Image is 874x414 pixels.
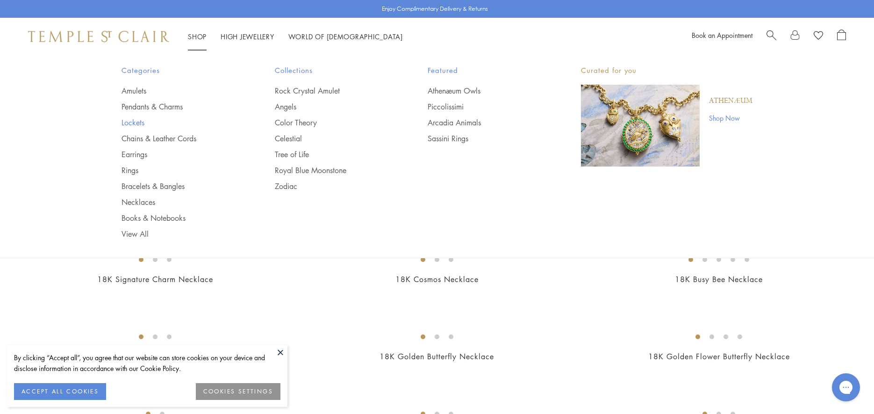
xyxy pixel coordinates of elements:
span: Featured [428,65,544,76]
div: By clicking “Accept all”, you agree that our website can store cookies on your device and disclos... [14,352,280,374]
a: 18K Golden Butterfly Necklace [380,351,494,362]
iframe: Gorgias live chat messenger [827,370,865,405]
a: ShopShop [188,32,207,41]
a: Athenæum [709,96,752,106]
a: High JewelleryHigh Jewellery [221,32,274,41]
button: ACCEPT ALL COOKIES [14,383,106,400]
a: Rings [122,165,237,175]
button: COOKIES SETTINGS [196,383,280,400]
a: Search [767,29,776,44]
a: Arcadia Animals [428,117,544,128]
span: Collections [275,65,391,76]
a: Book an Appointment [692,30,752,40]
a: Tree of Life [275,149,391,160]
a: Chains & Leather Cords [122,133,237,144]
a: 18K Signature Charm Necklace [97,274,213,284]
a: Pendants & Charms [122,102,237,112]
img: Temple St. Clair [28,31,169,42]
a: 18K Golden Flower Butterfly Necklace [648,351,790,362]
a: Shop Now [709,113,752,123]
a: World of [DEMOGRAPHIC_DATA]World of [DEMOGRAPHIC_DATA] [288,32,403,41]
a: Celestial [275,133,391,144]
a: 18K Cosmos Necklace [395,274,479,284]
a: View All [122,229,237,239]
a: Piccolissimi [428,102,544,112]
a: 18K Busy Bee Necklace [675,274,763,284]
a: Sassini Rings [428,133,544,144]
a: Necklaces [122,197,237,207]
a: Bracelets & Bangles [122,181,237,191]
a: Royal Blue Moonstone [275,165,391,175]
a: Earrings [122,149,237,160]
a: Zodiac [275,181,391,191]
span: Categories [122,65,237,76]
a: Books & Notebooks [122,213,237,223]
a: Angels [275,102,391,112]
nav: Main navigation [188,31,403,43]
p: Enjoy Complimentary Delivery & Returns [382,4,488,14]
a: Amulets [122,86,237,96]
a: Lockets [122,117,237,128]
a: Open Shopping Bag [837,29,846,44]
p: Curated for you [581,65,752,76]
a: Athenæum Owls [428,86,544,96]
a: View Wishlist [814,29,823,44]
a: Color Theory [275,117,391,128]
a: Rock Crystal Amulet [275,86,391,96]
